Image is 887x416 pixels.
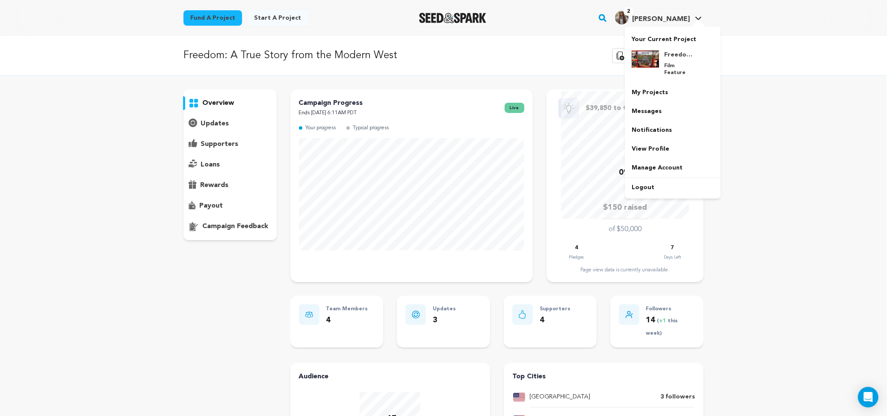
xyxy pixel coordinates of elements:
p: 3 followers [660,392,695,402]
p: campaign feedback [202,221,268,232]
p: Freedom: A True Story from the Modern West [183,48,397,63]
a: Logout [625,178,721,197]
span: 2 [624,7,633,16]
span: [PERSON_NAME] [632,16,690,23]
button: overview [183,96,277,110]
p: 4 [575,243,578,253]
p: of $50,000 [609,224,642,235]
p: updates [201,119,229,129]
p: payout [199,201,223,211]
div: Open Intercom Messenger [858,387,878,407]
p: overview [202,98,234,108]
p: Your Current Project [632,32,714,44]
span: ( this week) [646,318,678,336]
a: Anita W.'s Profile [613,9,704,24]
p: 0% [619,166,631,179]
p: rewards [200,180,228,190]
button: loans [183,158,277,172]
button: campaign feedback [183,220,277,233]
img: 1e925fd204404c49.jpg [615,11,629,24]
h4: Freedom: A True Story from the Modern West [664,51,695,59]
span: +1 [659,318,668,324]
p: 14 [646,314,695,339]
a: Your Current Project Freedom: A True Story from the Modern West Film Feature [632,32,714,83]
p: [GEOGRAPHIC_DATA] [529,392,590,402]
p: Film Feature [664,62,695,76]
a: Seed&Spark Homepage [419,13,486,23]
img: 37c29b121c848517.jpg [632,51,659,68]
p: Followers [646,304,695,314]
button: payout [183,199,277,213]
button: supporters [183,137,277,151]
p: 3 [433,314,456,327]
div: Anita W.'s Profile [615,11,690,24]
a: View Profile [625,140,721,158]
p: Team Members [326,304,368,314]
p: Supporters [540,304,571,314]
a: My Projects [625,83,721,102]
p: Updates [433,304,456,314]
span: Anita W.'s Profile [613,9,704,27]
p: 7 [671,243,674,253]
button: rewards [183,178,277,192]
a: Messages [625,102,721,121]
p: Your progress [306,123,336,133]
div: Page view data is currently unavailable. [555,267,695,273]
a: Manage Account [625,158,721,177]
p: Typical progress [353,123,389,133]
p: 4 [540,314,571,327]
button: updates [183,117,277,131]
h4: Audience [299,371,482,382]
h4: Top Cities [512,371,695,382]
a: Start a project [247,10,308,26]
p: loans [201,160,220,170]
p: Days Left [664,253,681,261]
p: Pledges [569,253,584,261]
img: Seed&Spark Logo Dark Mode [419,13,486,23]
p: Campaign Progress [299,98,363,108]
a: Notifications [625,121,721,140]
a: Fund a project [183,10,242,26]
p: 4 [326,314,368,327]
p: supporters [201,139,238,149]
span: live [505,103,524,113]
p: Ends [DATE] 6:11AM PDT [299,108,363,118]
